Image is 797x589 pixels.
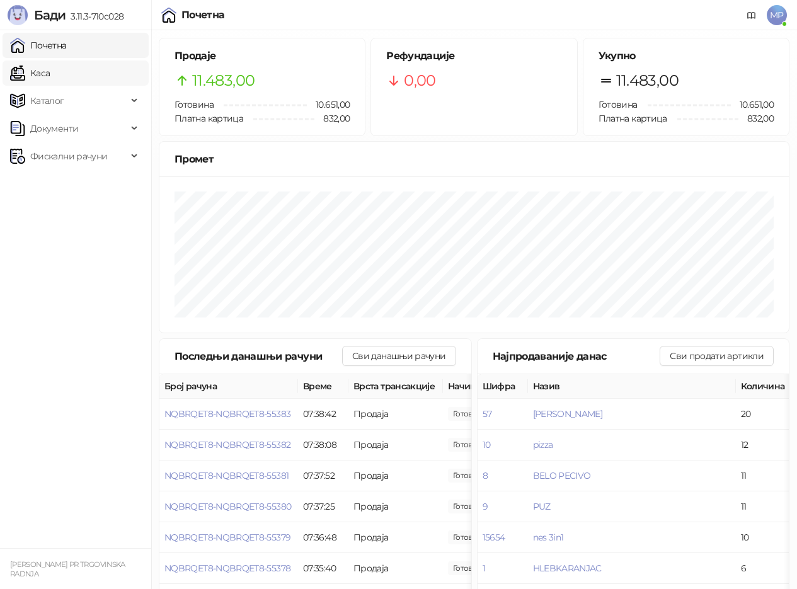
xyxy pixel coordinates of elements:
td: 07:38:42 [298,399,348,430]
th: Време [298,374,348,399]
button: 1 [483,563,485,574]
div: Последњи данашњи рачуни [175,348,342,364]
span: Каталог [30,88,64,113]
td: 07:37:52 [298,460,348,491]
button: PUZ [533,501,551,512]
button: nes 3in1 [533,532,564,543]
td: 07:37:25 [298,491,348,522]
td: Продаја [348,460,443,491]
th: Начини плаћања [443,374,569,399]
button: 9 [483,501,488,512]
button: NQBRQET8-NQBRQET8-55383 [164,408,290,420]
span: Платна картица [599,113,667,124]
span: Бади [34,8,66,23]
button: 15654 [483,532,505,543]
div: Промет [175,151,774,167]
button: NQBRQET8-NQBRQET8-55380 [164,501,291,512]
button: [PERSON_NAME] [533,408,603,420]
th: Назив [528,374,736,399]
span: Готовина [175,99,214,110]
td: 07:36:48 [298,522,348,553]
span: 11.483,00 [616,69,679,93]
h5: Рефундације [386,49,561,64]
button: pizza [533,439,553,450]
td: 07:35:40 [298,553,348,584]
span: 110,00 [448,469,491,483]
span: Платна картица [175,113,243,124]
span: 0,00 [404,69,435,93]
span: 30,00 [448,438,491,452]
a: Каса [10,60,50,86]
td: 11 [736,460,793,491]
th: Шифра [478,374,528,399]
h5: Продаје [175,49,350,64]
span: 230,00 [448,500,491,513]
span: 370,00 [448,407,491,421]
td: 6 [736,553,793,584]
button: NQBRQET8-NQBRQET8-55381 [164,470,289,481]
button: NQBRQET8-NQBRQET8-55379 [164,532,290,543]
td: 12 [736,430,793,460]
span: MP [767,5,787,25]
span: Готовина [599,99,638,110]
img: Logo [8,5,28,25]
td: Продаја [348,491,443,522]
span: 90,00 [448,561,491,575]
div: Најпродаваније данас [493,348,660,364]
span: 11.483,00 [192,69,255,93]
td: 20 [736,399,793,430]
div: Почетна [181,10,225,20]
a: Почетна [10,33,67,58]
th: Количина [736,374,793,399]
a: Документација [742,5,762,25]
td: 07:38:08 [298,430,348,460]
td: Продаја [348,522,443,553]
td: Продаја [348,553,443,584]
td: Продаја [348,399,443,430]
td: Продаја [348,430,443,460]
span: 832,00 [738,112,774,125]
button: 57 [483,408,492,420]
span: 10.651,00 [731,98,774,112]
td: 10 [736,522,793,553]
th: Број рачуна [159,374,298,399]
span: 455,00 [448,530,491,544]
span: Фискални рачуни [30,144,107,169]
td: 11 [736,491,793,522]
button: 10 [483,439,491,450]
span: 10.651,00 [307,98,350,112]
span: 832,00 [314,112,350,125]
button: NQBRQET8-NQBRQET8-55378 [164,563,290,574]
button: Сви данашњи рачуни [342,346,456,366]
button: Сви продати артикли [660,346,774,366]
button: NQBRQET8-NQBRQET8-55382 [164,439,290,450]
small: [PERSON_NAME] PR TRGOVINSKA RADNJA [10,560,125,578]
th: Врста трансакције [348,374,443,399]
h5: Укупно [599,49,774,64]
button: HLEBKARANJAC [533,563,602,574]
button: 8 [483,470,488,481]
span: Документи [30,116,78,141]
button: BELO PECIVO [533,470,591,481]
span: 3.11.3-710c028 [66,11,123,22]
